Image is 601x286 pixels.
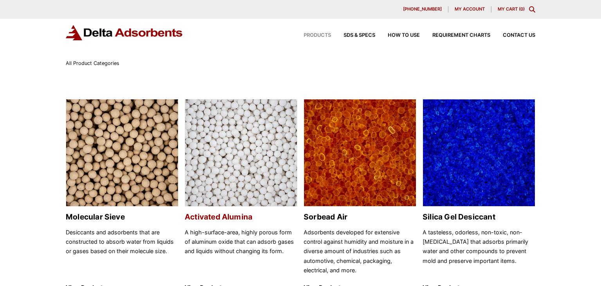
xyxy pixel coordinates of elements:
span: SDS & SPECS [344,33,375,38]
a: Requirement Charts [420,33,490,38]
p: Adsorbents developed for extensive control against humidity and moisture in a diverse amount of i... [304,228,416,275]
img: Sorbead Air [304,99,416,207]
h2: Sorbead Air [304,212,416,221]
h2: Silica Gel Desiccant [423,212,535,221]
img: Activated Alumina [185,99,297,207]
h2: Activated Alumina [185,212,297,221]
a: My Cart (0) [498,6,525,12]
span: All Product Categories [66,60,119,66]
span: My account [455,7,485,11]
a: SDS & SPECS [331,33,375,38]
span: Contact Us [503,33,535,38]
p: A tasteless, odorless, non-toxic, non-[MEDICAL_DATA] that adsorbs primarily water and other compo... [423,228,535,275]
p: A high-surface-area, highly porous form of aluminum oxide that can adsorb gases and liquids witho... [185,228,297,275]
img: Molecular Sieve [66,99,178,207]
span: How to Use [388,33,420,38]
span: Requirement Charts [432,33,490,38]
h2: Molecular Sieve [66,212,178,221]
img: Silica Gel Desiccant [423,99,535,207]
a: My account [448,6,491,13]
div: Toggle Modal Content [529,6,535,13]
span: 0 [520,6,523,12]
p: Desiccants and adsorbents that are constructed to absorb water from liquids or gases based on the... [66,228,178,275]
span: [PHONE_NUMBER] [403,7,442,11]
a: How to Use [375,33,420,38]
img: Delta Adsorbents [66,25,183,40]
a: [PHONE_NUMBER] [397,6,448,13]
a: Products [291,33,331,38]
a: Contact Us [490,33,535,38]
span: Products [304,33,331,38]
